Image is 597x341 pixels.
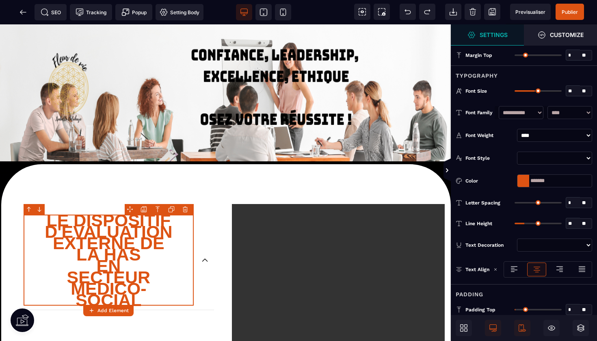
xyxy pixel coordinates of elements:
img: loading [493,267,497,271]
strong: Settings [480,32,508,38]
span: Font Size [465,88,487,94]
span: Mobile Only [514,320,530,336]
div: Color [465,177,514,185]
div: Font Weight [465,131,514,139]
span: Padding Top [465,306,495,313]
div: Typography [451,65,597,80]
span: Open Layers [573,320,589,336]
span: Open Style Manager [524,24,597,46]
div: Font Family [465,109,495,117]
span: Desktop Only [485,320,501,336]
span: Hide/Show Block [543,320,560,336]
div: Text Decoration [465,241,514,249]
span: Previsualiser [515,9,545,15]
div: Padding [451,284,597,299]
span: View components [354,4,370,20]
div: Font Style [465,154,514,162]
span: Letter Spacing [465,200,500,206]
span: Tracking [76,8,106,16]
span: Publier [562,9,578,15]
span: Screenshot [374,4,390,20]
span: Preview [510,4,551,20]
span: Popup [121,8,147,16]
span: Line Height [465,220,492,227]
span: Open Blocks [456,320,472,336]
p: OBJECTIFS PEDAGOGIQUES [24,315,194,326]
button: Add Element [83,305,134,316]
span: Setting Body [160,8,199,16]
strong: Customize [550,32,584,38]
p: LE DISPOSITIF D'EVALUATION EXTERNE DE LA HAS EN SECTEUR MEDICO- SOCIAL [24,190,194,281]
span: Settings [451,24,524,46]
span: SEO [41,8,61,16]
strong: Add Element [97,308,129,313]
span: Margin Top [465,52,492,59]
p: Text Align [456,265,489,274]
